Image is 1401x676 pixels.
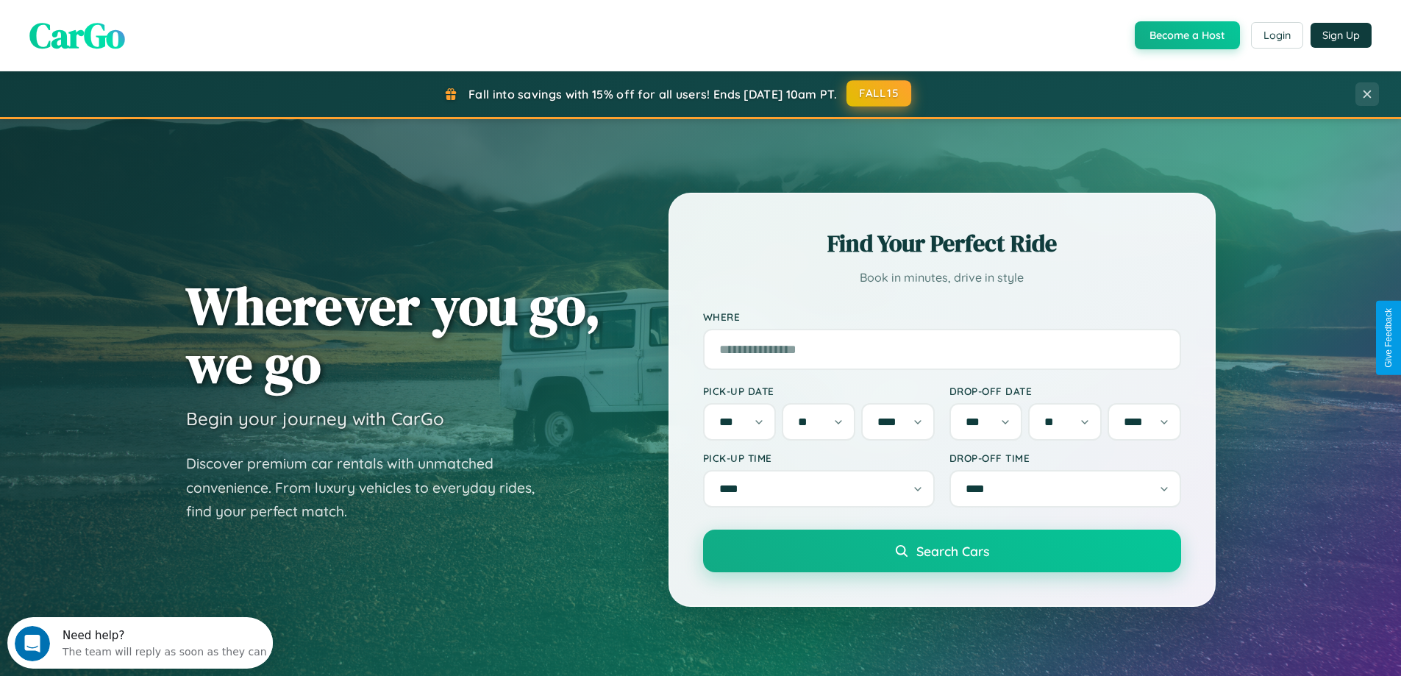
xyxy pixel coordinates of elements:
[1383,308,1394,368] div: Give Feedback
[703,267,1181,288] p: Book in minutes, drive in style
[186,452,554,524] p: Discover premium car rentals with unmatched convenience. From luxury vehicles to everyday rides, ...
[29,11,125,60] span: CarGo
[846,80,911,107] button: FALL15
[186,277,601,393] h1: Wherever you go, we go
[1251,22,1303,49] button: Login
[1135,21,1240,49] button: Become a Host
[703,227,1181,260] h2: Find Your Perfect Ride
[186,408,444,430] h3: Begin your journey with CarGo
[703,452,935,464] label: Pick-up Time
[55,24,260,40] div: The team will reply as soon as they can
[949,385,1181,397] label: Drop-off Date
[703,530,1181,572] button: Search Cars
[1311,23,1372,48] button: Sign Up
[15,626,50,661] iframe: Intercom live chat
[916,543,989,559] span: Search Cars
[468,87,837,102] span: Fall into savings with 15% off for all users! Ends [DATE] 10am PT.
[703,385,935,397] label: Pick-up Date
[6,6,274,46] div: Open Intercom Messenger
[55,13,260,24] div: Need help?
[703,310,1181,323] label: Where
[7,617,273,669] iframe: Intercom live chat discovery launcher
[949,452,1181,464] label: Drop-off Time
